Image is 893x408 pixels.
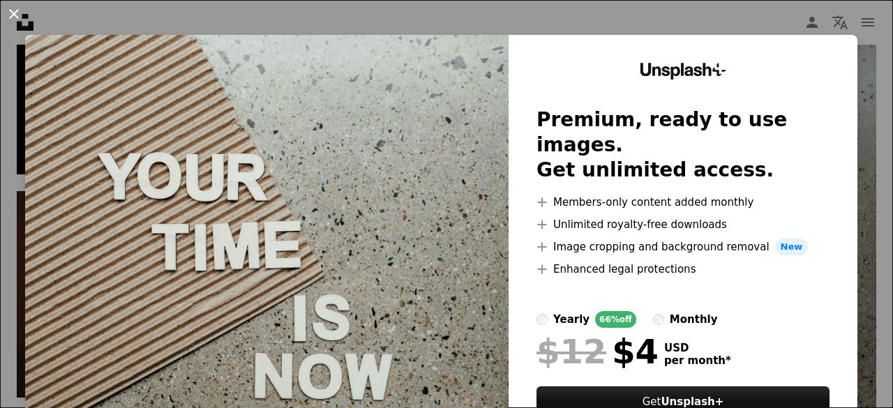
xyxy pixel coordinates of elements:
div: yearly [553,311,590,328]
li: Image cropping and background removal [536,239,830,255]
span: USD [664,342,731,354]
input: yearly66%off [536,314,548,325]
div: $4 [536,333,659,370]
div: 66% off [595,311,636,328]
li: Members-only content added monthly [536,194,830,211]
span: $12 [536,333,606,370]
span: New [775,239,809,255]
li: Enhanced legal protections [536,261,830,278]
strong: Unsplash+ [661,395,723,408]
div: monthly [670,311,718,328]
input: monthly [653,314,664,325]
span: per month * [664,354,731,367]
h2: Premium, ready to use images. Get unlimited access. [536,107,830,183]
li: Unlimited royalty-free downloads [536,216,830,233]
